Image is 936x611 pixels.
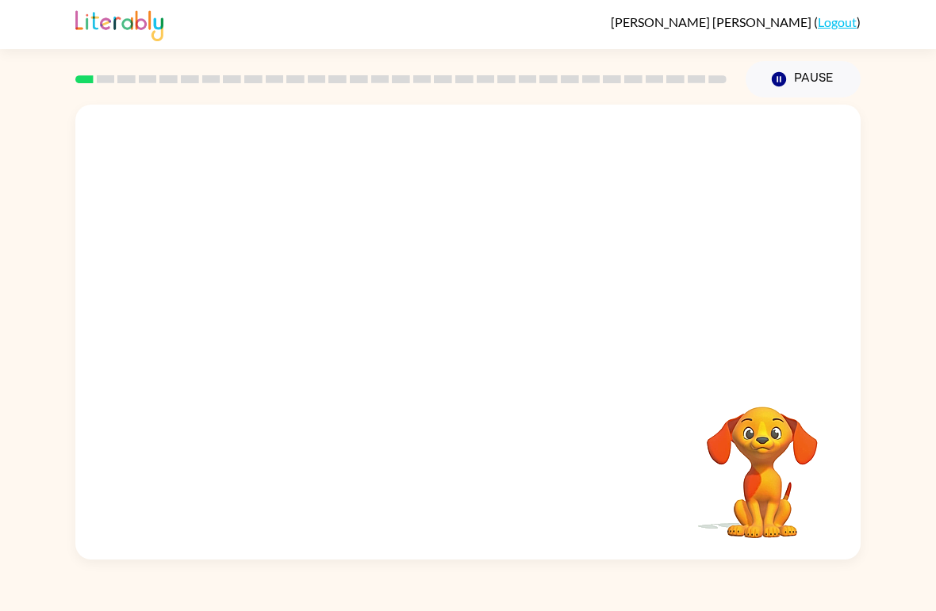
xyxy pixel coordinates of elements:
button: Pause [746,61,861,97]
a: Logout [818,14,857,29]
div: ( ) [611,14,861,29]
img: Literably [75,6,163,41]
span: [PERSON_NAME] [PERSON_NAME] [611,14,814,29]
video: Your browser must support playing .mp4 files to use Literably. Please try using another browser. [683,382,842,540]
